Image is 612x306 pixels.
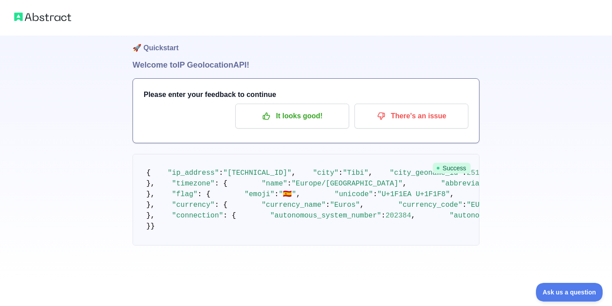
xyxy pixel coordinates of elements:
[168,169,219,177] span: "ip_address"
[223,212,236,220] span: : {
[433,163,471,173] span: Success
[313,169,338,177] span: "city"
[373,190,378,198] span: :
[270,212,381,220] span: "autonomous_system_number"
[330,201,360,209] span: "Euros"
[146,169,151,177] span: {
[287,180,292,188] span: :
[172,180,215,188] span: "timezone"
[219,169,223,177] span: :
[411,212,415,220] span: ,
[133,59,479,71] h1: Welcome to IP Geolocation API!
[274,190,279,198] span: :
[399,201,463,209] span: "currency_code"
[450,212,586,220] span: "autonomous_system_organization"
[242,109,342,124] p: It looks good!
[536,283,603,302] iframe: Toggle Customer Support
[360,201,364,209] span: ,
[441,180,501,188] span: "abbreviation"
[262,180,287,188] span: "name"
[326,201,330,209] span: :
[361,109,462,124] p: There's an issue
[377,190,450,198] span: "U+1F1EA U+1F1F8"
[235,104,349,129] button: It looks good!
[467,201,488,209] span: "EUR"
[262,201,326,209] span: "currency_name"
[343,169,369,177] span: "Tibi"
[144,89,468,100] h3: Please enter your feedback to continue
[172,212,223,220] span: "connection"
[381,212,386,220] span: :
[172,190,198,198] span: "flag"
[463,201,467,209] span: :
[215,201,228,209] span: : {
[197,190,210,198] span: : {
[403,180,407,188] span: ,
[291,180,403,188] span: "Europe/[GEOGRAPHIC_DATA]"
[133,25,479,59] h1: 🚀 Quickstart
[390,169,462,177] span: "city_geoname_id"
[386,212,411,220] span: 202384
[245,190,274,198] span: "emoji"
[14,11,71,23] img: Abstract logo
[338,169,343,177] span: :
[223,169,292,177] span: "[TECHNICAL_ID]"
[296,190,301,198] span: ,
[291,169,296,177] span: ,
[354,104,468,129] button: There's an issue
[368,169,373,177] span: ,
[334,190,373,198] span: "unicode"
[215,180,228,188] span: : {
[172,201,215,209] span: "currency"
[450,190,455,198] span: ,
[279,190,296,198] span: "🇪🇸"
